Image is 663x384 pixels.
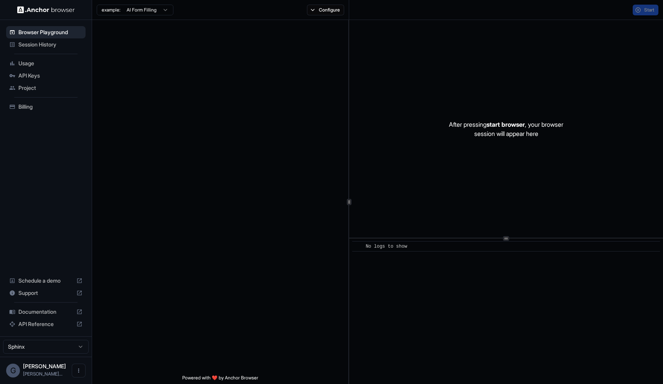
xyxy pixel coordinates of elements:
span: Billing [18,103,82,111]
div: Support [6,287,86,299]
button: Configure [307,5,344,15]
span: Project [18,84,82,92]
span: API Keys [18,72,82,79]
span: Usage [18,60,82,67]
div: Session History [6,38,86,51]
span: Schedule a demo [18,277,73,285]
div: API Reference [6,318,86,330]
span: Browser Playground [18,28,82,36]
p: After pressing , your browser session will appear here [449,120,563,138]
div: G [6,364,20,377]
span: Powered with ❤️ by Anchor Browser [182,375,258,384]
div: API Keys [6,70,86,82]
span: ​ [356,243,360,250]
div: Schedule a demo [6,275,86,287]
span: example: [102,7,120,13]
div: Billing [6,101,86,113]
span: start browser [487,121,525,128]
span: gabriel@sphinxhq.com [23,371,63,377]
span: No logs to show [366,244,407,249]
button: Open menu [72,364,86,377]
span: Documentation [18,308,73,316]
div: Browser Playground [6,26,86,38]
div: Documentation [6,306,86,318]
span: Gabriel Taboada [23,363,66,369]
span: Session History [18,41,82,48]
div: Project [6,82,86,94]
span: API Reference [18,320,73,328]
span: Support [18,289,73,297]
div: Usage [6,57,86,70]
img: Anchor Logo [17,6,75,13]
